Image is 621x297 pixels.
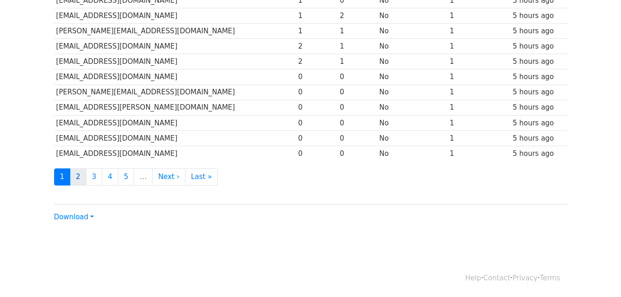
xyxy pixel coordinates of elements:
[54,168,71,186] a: 1
[296,39,338,54] td: 2
[296,8,338,24] td: 1
[377,146,448,161] td: No
[338,69,377,85] td: 0
[54,146,296,161] td: [EMAIL_ADDRESS][DOMAIN_NAME]
[54,85,296,100] td: [PERSON_NAME][EMAIL_ADDRESS][DOMAIN_NAME]
[54,24,296,39] td: [PERSON_NAME][EMAIL_ADDRESS][DOMAIN_NAME]
[377,85,448,100] td: No
[377,8,448,24] td: No
[377,24,448,39] td: No
[540,274,560,282] a: Terms
[152,168,185,186] a: Next ›
[338,100,377,115] td: 0
[510,100,567,115] td: 5 hours ago
[338,85,377,100] td: 0
[512,274,537,282] a: Privacy
[296,54,338,69] td: 2
[510,130,567,146] td: 5 hours ago
[510,8,567,24] td: 5 hours ago
[338,146,377,161] td: 0
[448,130,510,146] td: 1
[54,39,296,54] td: [EMAIL_ADDRESS][DOMAIN_NAME]
[377,54,448,69] td: No
[510,146,567,161] td: 5 hours ago
[377,69,448,85] td: No
[377,115,448,130] td: No
[54,8,296,24] td: [EMAIL_ADDRESS][DOMAIN_NAME]
[338,8,377,24] td: 2
[338,24,377,39] td: 1
[70,168,86,186] a: 2
[54,130,296,146] td: [EMAIL_ADDRESS][DOMAIN_NAME]
[448,8,510,24] td: 1
[510,24,567,39] td: 5 hours ago
[510,115,567,130] td: 5 hours ago
[296,130,338,146] td: 0
[448,24,510,39] td: 1
[448,69,510,85] td: 1
[54,69,296,85] td: [EMAIL_ADDRESS][DOMAIN_NAME]
[296,115,338,130] td: 0
[185,168,218,186] a: Last »
[575,253,621,297] iframe: Chat Widget
[54,115,296,130] td: [EMAIL_ADDRESS][DOMAIN_NAME]
[510,85,567,100] td: 5 hours ago
[465,274,481,282] a: Help
[296,24,338,39] td: 1
[448,115,510,130] td: 1
[448,100,510,115] td: 1
[296,85,338,100] td: 0
[54,213,94,221] a: Download
[296,146,338,161] td: 0
[448,39,510,54] td: 1
[54,54,296,69] td: [EMAIL_ADDRESS][DOMAIN_NAME]
[448,146,510,161] td: 1
[448,85,510,100] td: 1
[483,274,510,282] a: Contact
[338,54,377,69] td: 1
[296,100,338,115] td: 0
[338,115,377,130] td: 0
[510,54,567,69] td: 5 hours ago
[54,100,296,115] td: [EMAIL_ADDRESS][PERSON_NAME][DOMAIN_NAME]
[510,39,567,54] td: 5 hours ago
[448,54,510,69] td: 1
[377,130,448,146] td: No
[377,39,448,54] td: No
[377,100,448,115] td: No
[118,168,135,186] a: 5
[338,130,377,146] td: 0
[102,168,118,186] a: 4
[510,69,567,85] td: 5 hours ago
[296,69,338,85] td: 0
[86,168,103,186] a: 3
[338,39,377,54] td: 1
